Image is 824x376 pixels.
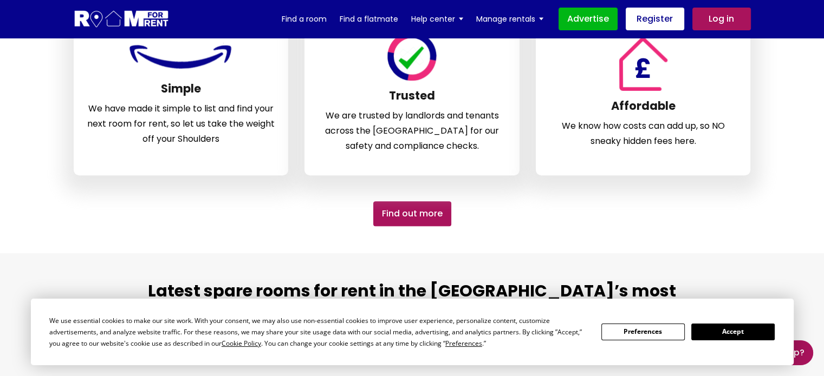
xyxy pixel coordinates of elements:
a: Log in [692,8,751,30]
h3: Trusted [318,89,506,108]
a: Find a room [282,11,327,27]
a: Register [626,8,684,30]
button: Accept [691,324,775,340]
p: We are trusted by landlords and tenants across the [GEOGRAPHIC_DATA] for our safety and complianc... [318,108,506,154]
img: Room For Rent [614,37,673,91]
p: We have made it simple to list and find your next room for rent, so let us take the weight off yo... [87,101,275,147]
a: Find out More [373,201,451,226]
p: We know how costs can add up, so NO sneaky hidden fees here. [549,118,737,149]
img: Logo for Room for Rent, featuring a welcoming design with a house icon and modern typography [74,9,170,29]
h3: Affordable [549,99,737,118]
h2: Latest spare rooms for rent in the [GEOGRAPHIC_DATA]’s most popular cities [135,280,690,331]
a: Help center [411,11,463,27]
a: Manage rentals [476,11,543,27]
div: We use essential cookies to make our site work. With your consent, we may also use non-essential ... [49,315,588,349]
button: Preferences [601,324,685,340]
span: Preferences [445,339,482,348]
div: Cookie Consent Prompt [31,299,794,365]
span: Cookie Policy [222,339,261,348]
h3: Simple [87,82,275,101]
a: Advertise [559,8,618,30]
a: Find a flatmate [340,11,398,27]
img: Room For Rent [385,32,439,81]
img: Room For Rent [127,39,235,74]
